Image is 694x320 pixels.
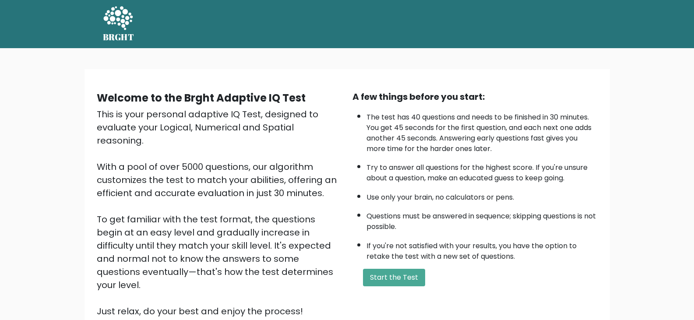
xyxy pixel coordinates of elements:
[366,207,598,232] li: Questions must be answered in sequence; skipping questions is not possible.
[97,108,342,318] div: This is your personal adaptive IQ Test, designed to evaluate your Logical, Numerical and Spatial ...
[103,4,134,45] a: BRGHT
[366,188,598,203] li: Use only your brain, no calculators or pens.
[97,91,306,105] b: Welcome to the Brght Adaptive IQ Test
[352,90,598,103] div: A few things before you start:
[366,236,598,262] li: If you're not satisfied with your results, you have the option to retake the test with a new set ...
[366,158,598,183] li: Try to answer all questions for the highest score. If you're unsure about a question, make an edu...
[363,269,425,286] button: Start the Test
[366,108,598,154] li: The test has 40 questions and needs to be finished in 30 minutes. You get 45 seconds for the firs...
[103,32,134,42] h5: BRGHT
